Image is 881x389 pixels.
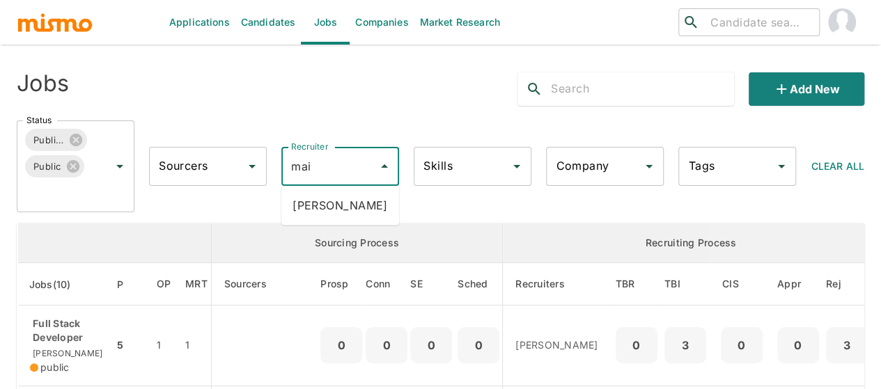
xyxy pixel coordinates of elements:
[17,70,69,97] h4: Jobs
[503,223,880,263] th: Recruiting Process
[710,263,774,305] th: Client Interview Scheduled
[30,317,102,344] p: Full Stack Developer
[551,78,734,100] input: Search
[507,157,527,176] button: Open
[211,223,503,263] th: Sourcing Process
[517,72,551,106] button: search
[25,129,87,151] div: Published
[40,360,70,374] span: public
[117,276,141,293] span: P
[326,335,357,355] p: 0
[114,305,145,386] td: 5
[455,263,503,305] th: Sched
[811,160,864,172] span: Clear All
[375,157,394,176] button: Close
[774,263,822,305] th: Approved
[211,263,320,305] th: Sourcers
[726,335,757,355] p: 0
[242,157,262,176] button: Open
[822,263,880,305] th: Rejected
[661,263,710,305] th: To Be Interviewed
[749,72,864,106] button: Add new
[182,305,211,386] td: 1
[515,338,601,352] p: [PERSON_NAME]
[705,13,813,32] input: Candidate search
[621,335,652,355] p: 0
[17,12,93,33] img: logo
[407,263,455,305] th: Sent Emails
[25,155,84,177] div: Public
[146,305,182,386] td: 1
[320,263,366,305] th: Prospects
[371,335,402,355] p: 0
[291,141,328,152] label: Recruiter
[670,335,701,355] p: 3
[30,348,102,358] span: [PERSON_NAME]
[114,263,145,305] th: Priority
[182,263,211,305] th: Market Research Total
[612,263,661,305] th: To Be Reviewed
[832,335,862,355] p: 3
[366,263,407,305] th: Connections
[639,157,659,176] button: Open
[281,191,399,219] li: [PERSON_NAME]
[772,157,791,176] button: Open
[463,335,494,355] p: 0
[29,276,89,293] span: Jobs(10)
[26,114,52,126] label: Status
[416,335,446,355] p: 0
[783,335,813,355] p: 0
[25,159,70,175] span: Public
[146,263,182,305] th: Open Positions
[25,132,72,148] span: Published
[828,8,856,36] img: Maia Reyes
[503,263,612,305] th: Recruiters
[110,157,130,176] button: Open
